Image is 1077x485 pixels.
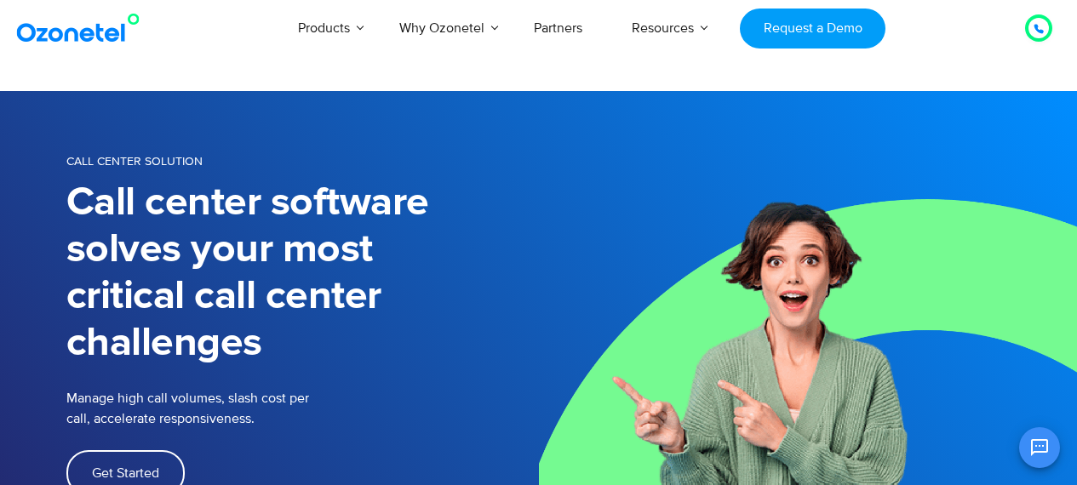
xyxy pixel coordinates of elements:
p: Manage high call volumes, slash cost per call, accelerate responsiveness. [66,388,407,429]
a: Request a Demo [740,9,885,48]
span: Call Center Solution [66,154,203,168]
span: Get Started [92,466,159,480]
h1: Call center software solves your most critical call center challenges [66,180,539,367]
button: Open chat [1019,427,1060,468]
